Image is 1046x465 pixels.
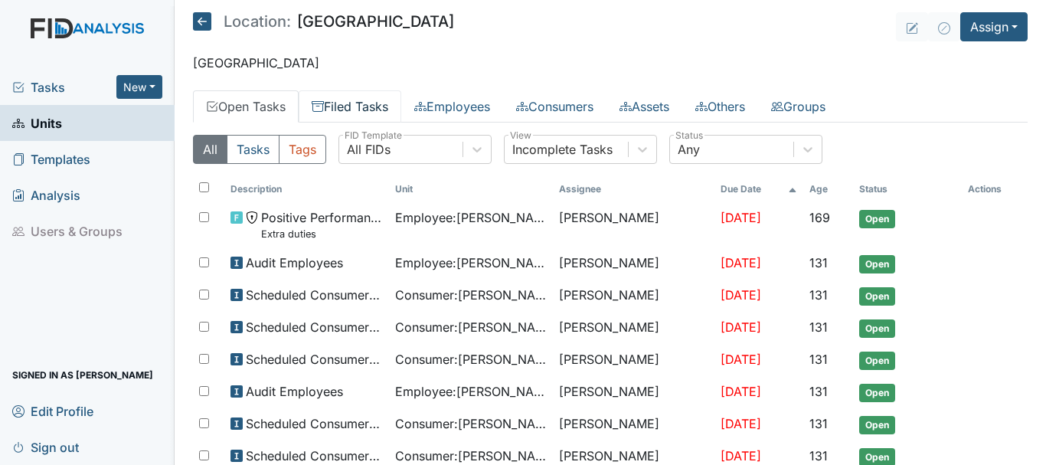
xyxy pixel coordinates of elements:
[246,350,383,368] span: Scheduled Consumer Chart Review
[261,208,383,241] span: Positive Performance Review Extra duties
[721,210,761,225] span: [DATE]
[809,255,828,270] span: 131
[246,286,383,304] span: Scheduled Consumer Chart Review
[758,90,838,123] a: Groups
[116,75,162,99] button: New
[859,384,895,402] span: Open
[553,312,714,344] td: [PERSON_NAME]
[12,183,80,207] span: Analysis
[721,352,761,367] span: [DATE]
[553,247,714,280] td: [PERSON_NAME]
[395,382,548,401] span: Employee : [PERSON_NAME]
[960,12,1028,41] button: Assign
[224,14,291,29] span: Location:
[962,176,1028,202] th: Actions
[279,135,326,164] button: Tags
[809,384,828,399] span: 131
[809,448,828,463] span: 131
[721,287,761,303] span: [DATE]
[553,344,714,376] td: [PERSON_NAME]
[803,176,854,202] th: Toggle SortBy
[721,319,761,335] span: [DATE]
[389,176,554,202] th: Toggle SortBy
[859,416,895,434] span: Open
[347,140,391,159] div: All FIDs
[553,176,714,202] th: Assignee
[714,176,803,202] th: Toggle SortBy
[809,319,828,335] span: 131
[859,210,895,228] span: Open
[193,12,454,31] h5: [GEOGRAPHIC_DATA]
[859,287,895,306] span: Open
[859,319,895,338] span: Open
[606,90,682,123] a: Assets
[395,208,548,227] span: Employee : [PERSON_NAME]
[809,287,828,303] span: 131
[12,111,62,135] span: Units
[859,352,895,370] span: Open
[395,447,548,465] span: Consumer : [PERSON_NAME]
[553,280,714,312] td: [PERSON_NAME]
[193,135,227,164] button: All
[199,182,209,192] input: Toggle All Rows Selected
[678,140,700,159] div: Any
[193,135,326,164] div: Type filter
[395,318,548,336] span: Consumer : [PERSON_NAME]
[12,363,153,387] span: Signed in as [PERSON_NAME]
[246,318,383,336] span: Scheduled Consumer Chart Review
[809,352,828,367] span: 131
[721,448,761,463] span: [DATE]
[224,176,389,202] th: Toggle SortBy
[12,435,79,459] span: Sign out
[721,416,761,431] span: [DATE]
[395,350,548,368] span: Consumer : [PERSON_NAME][GEOGRAPHIC_DATA]
[853,176,962,202] th: Toggle SortBy
[246,447,383,465] span: Scheduled Consumer Chart Review
[395,286,548,304] span: Consumer : [PERSON_NAME]
[12,147,90,171] span: Templates
[246,382,343,401] span: Audit Employees
[553,376,714,408] td: [PERSON_NAME]
[12,399,93,423] span: Edit Profile
[193,54,1028,72] p: [GEOGRAPHIC_DATA]
[299,90,401,123] a: Filed Tasks
[859,255,895,273] span: Open
[512,140,613,159] div: Incomplete Tasks
[682,90,758,123] a: Others
[12,78,116,97] a: Tasks
[721,384,761,399] span: [DATE]
[503,90,606,123] a: Consumers
[395,414,548,433] span: Consumer : [PERSON_NAME]
[809,416,828,431] span: 131
[261,227,383,241] small: Extra duties
[246,254,343,272] span: Audit Employees
[553,202,714,247] td: [PERSON_NAME]
[401,90,503,123] a: Employees
[553,408,714,440] td: [PERSON_NAME]
[809,210,830,225] span: 169
[395,254,548,272] span: Employee : [PERSON_NAME]
[246,414,383,433] span: Scheduled Consumer Chart Review
[227,135,279,164] button: Tasks
[721,255,761,270] span: [DATE]
[193,90,299,123] a: Open Tasks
